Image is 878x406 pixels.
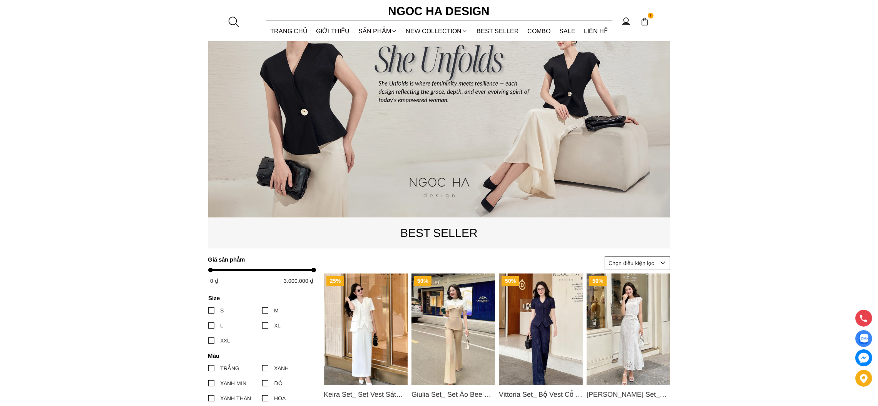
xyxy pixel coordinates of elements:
[411,273,495,385] img: Giulia Set_ Set Áo Bee Mix Cổ Trắng Đính Cúc Quần Loe BQ014
[401,21,472,41] a: NEW COLLECTION
[855,330,872,347] a: Display image
[208,295,311,301] h4: Size
[324,273,408,385] img: Keira Set_ Set Vest Sát Nách Kết Hợp Chân Váy Bút Chì Mix Áo Khoác BJ141+ A1083
[221,306,224,315] div: S
[312,21,354,41] a: GIỚI THIỆU
[523,21,555,41] a: Combo
[274,379,283,388] div: ĐỎ
[324,389,408,400] span: Keira Set_ Set Vest Sát Nách Kết Hợp Chân Váy Bút Chì Mix Áo Khoác BJ141+ A1083
[648,13,654,19] span: 1
[855,349,872,366] a: messenger
[221,364,240,372] div: TRẮNG
[274,394,286,403] div: HOA
[221,336,231,345] div: XXL
[586,273,670,385] img: Isabella Set_ Bộ Ren Áo Sơ Mi Vai Chờm Chân Váy Đuôi Cá Màu Trắng BJ139
[274,321,281,330] div: XL
[208,224,670,242] p: BEST SELLER
[208,352,311,359] h4: Màu
[411,389,495,400] span: Giulia Set_ Set Áo Bee Mix Cổ Trắng Đính Cúc Quần Loe BQ014
[411,273,495,385] a: Product image - Giulia Set_ Set Áo Bee Mix Cổ Trắng Đính Cúc Quần Loe BQ014
[499,273,583,385] a: Product image - Vittoria Set_ Bộ Vest Cổ V Quần Suông Kẻ Sọc BQ013
[641,17,649,26] img: img-CART-ICON-ksit0nf1
[586,273,670,385] a: Product image - Isabella Set_ Bộ Ren Áo Sơ Mi Vai Chờm Chân Váy Đuôi Cá Màu Trắng BJ139
[472,21,523,41] a: BEST SELLER
[580,21,612,41] a: LIÊN HỆ
[555,21,580,41] a: SALE
[208,256,311,263] h4: Giá sản phẩm
[266,21,312,41] a: TRANG CHỦ
[221,379,247,388] div: XANH MIN
[221,394,251,403] div: XANH THAN
[274,306,279,315] div: M
[411,389,495,400] a: Link to Giulia Set_ Set Áo Bee Mix Cổ Trắng Đính Cúc Quần Loe BQ014
[499,389,583,400] span: Vittoria Set_ Bộ Vest Cổ V Quần Suông Kẻ Sọc BQ013
[274,364,289,372] div: XANH
[381,2,497,20] a: Ngoc Ha Design
[324,273,408,385] a: Product image - Keira Set_ Set Vest Sát Nách Kết Hợp Chân Váy Bút Chì Mix Áo Khoác BJ141+ A1083
[586,389,670,400] a: Link to Isabella Set_ Bộ Ren Áo Sơ Mi Vai Chờm Chân Váy Đuôi Cá Màu Trắng BJ139
[324,389,408,400] a: Link to Keira Set_ Set Vest Sát Nách Kết Hợp Chân Váy Bút Chì Mix Áo Khoác BJ141+ A1083
[284,278,314,284] span: 3.000.000 ₫
[499,273,583,385] img: Vittoria Set_ Bộ Vest Cổ V Quần Suông Kẻ Sọc BQ013
[499,389,583,400] a: Link to Vittoria Set_ Bộ Vest Cổ V Quần Suông Kẻ Sọc BQ013
[221,321,224,330] div: L
[859,334,868,344] img: Display image
[211,278,219,284] span: 0 ₫
[354,21,402,41] div: SẢN PHẨM
[586,389,670,400] span: [PERSON_NAME] Set_ Bộ Ren Áo Sơ Mi Vai Chờm Chân Váy Đuôi Cá Màu Trắng BJ139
